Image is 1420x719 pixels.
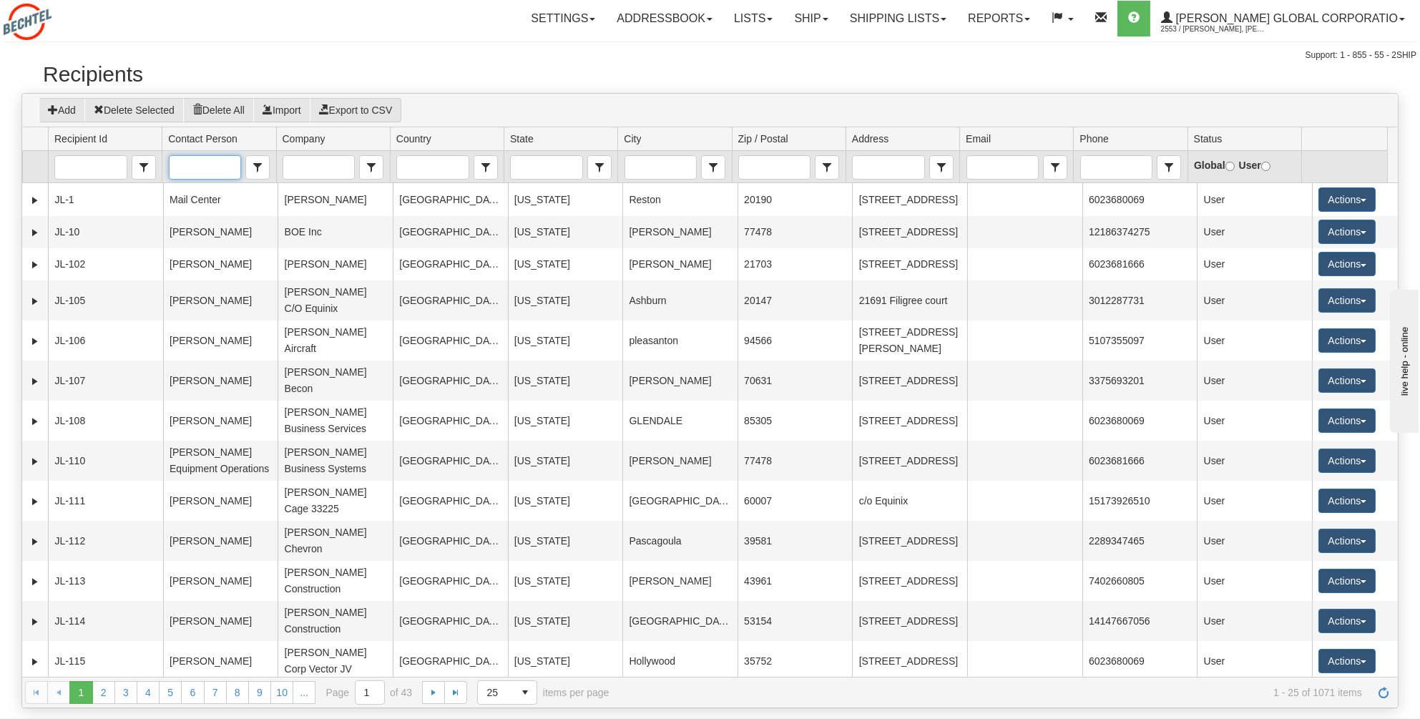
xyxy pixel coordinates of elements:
[738,248,853,280] td: 21703
[1082,401,1198,441] td: 6023680069
[1225,162,1235,171] input: Global
[4,4,52,40] img: logo2553.jpg
[393,216,508,248] td: [GEOGRAPHIC_DATA]
[625,156,696,179] input: City
[1082,183,1198,215] td: 6023680069
[852,248,967,280] td: [STREET_ADDRESS]
[1197,321,1312,361] td: User
[967,156,1038,179] input: Email
[520,1,606,36] a: Settings
[283,156,354,179] input: Company
[1387,286,1419,432] iframe: chat widget
[1318,220,1376,244] button: Actions
[278,361,393,401] td: [PERSON_NAME] Becon
[504,151,617,183] td: filter cell
[1150,1,1416,36] a: [PERSON_NAME] Global Corporatio 2553 / [PERSON_NAME], [PERSON_NAME]
[508,280,623,321] td: [US_STATE]
[162,151,275,183] td: filter cell
[278,401,393,441] td: [PERSON_NAME] Business Services
[852,401,967,441] td: [STREET_ADDRESS]
[738,441,853,481] td: 77478
[1239,157,1270,173] label: User
[28,374,42,388] a: Expand
[508,321,623,361] td: [US_STATE]
[1082,361,1198,401] td: 3375693201
[92,681,115,704] a: 2
[248,681,271,704] a: 9
[508,641,623,681] td: [US_STATE]
[624,132,641,146] span: City
[622,561,738,601] td: [PERSON_NAME]
[510,132,534,146] span: State
[1082,441,1198,481] td: 6023681666
[816,156,838,179] span: select
[393,183,508,215] td: [GEOGRAPHIC_DATA]
[28,193,42,207] a: Expand
[39,98,85,122] button: Add
[1082,481,1198,521] td: 15173926510
[853,156,924,179] input: Address
[444,681,467,704] a: Go to the last page
[852,321,967,361] td: [STREET_ADDRESS][PERSON_NAME]
[163,216,278,248] td: [PERSON_NAME]
[622,601,738,641] td: [GEOGRAPHIC_DATA]
[278,601,393,641] td: [PERSON_NAME] Construction
[629,687,1361,698] span: 1 - 25 of 1071 items
[11,12,132,23] div: live help - online
[1082,601,1198,641] td: 14147667056
[163,641,278,681] td: [PERSON_NAME]
[477,680,537,705] span: Page sizes drop down
[163,248,278,280] td: [PERSON_NAME]
[508,248,623,280] td: [US_STATE]
[1318,529,1376,553] button: Actions
[28,414,42,429] a: Expand
[622,321,738,361] td: pleasanton
[170,156,240,179] input: Contact Person
[1082,641,1198,681] td: 6023680069
[393,321,508,361] td: [GEOGRAPHIC_DATA]
[278,481,393,521] td: [PERSON_NAME] Cage 33225
[48,561,163,601] td: JL-113
[1197,641,1312,681] td: User
[738,401,853,441] td: 85305
[738,183,853,215] td: 20190
[852,361,967,401] td: [STREET_ADDRESS]
[738,361,853,401] td: 70631
[1197,521,1312,561] td: User
[28,225,42,240] a: Expand
[852,641,967,681] td: [STREET_ADDRESS]
[486,685,505,700] span: 25
[508,361,623,401] td: [US_STATE]
[393,401,508,441] td: [GEOGRAPHIC_DATA]
[55,156,126,179] input: Recipient Id
[137,681,160,704] a: 4
[477,680,609,705] span: items per page
[1079,132,1108,146] span: Phone
[852,481,967,521] td: c/o Equinix
[738,521,853,561] td: 39581
[474,156,497,179] span: select
[48,321,163,361] td: JL-106
[723,1,783,36] a: Lists
[1157,156,1180,179] span: select
[508,216,623,248] td: [US_STATE]
[852,132,888,146] span: Address
[508,601,623,641] td: [US_STATE]
[28,334,42,348] a: Expand
[474,155,498,180] span: Country
[84,98,184,122] button: Delete Selected
[1318,409,1376,433] button: Actions
[54,132,107,146] span: Recipient Id
[48,183,163,215] td: JL-1
[606,1,723,36] a: Addressbook
[957,1,1041,36] a: Reports
[846,151,959,183] td: filter cell
[283,132,325,146] span: Company
[1197,561,1312,601] td: User
[163,321,278,361] td: [PERSON_NAME]
[253,98,310,122] button: Import
[48,481,163,521] td: JL-111
[622,216,738,248] td: [PERSON_NAME]
[738,601,853,641] td: 53154
[245,155,270,180] span: Contact Person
